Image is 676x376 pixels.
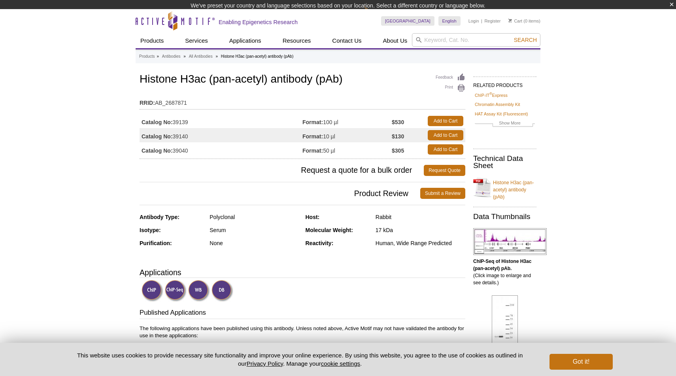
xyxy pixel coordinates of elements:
[247,360,283,367] a: Privacy Policy
[219,19,298,26] h2: Enabling Epigenetics Research
[436,84,465,93] a: Print
[302,142,392,157] td: 50 µl
[481,16,482,26] li: |
[428,116,463,126] a: Add to Cart
[188,280,210,302] img: Western Blot Validated
[210,227,299,234] div: Serum
[492,295,518,357] img: Histone H3ac (pan-acetyl) antibody (pAb) tested by Western blot.
[475,101,520,108] a: Chromatin Assembly Kit
[63,351,536,368] p: This website uses cookies to provide necessary site functionality and improve your online experie...
[142,119,173,126] strong: Catalog No:
[140,114,302,128] td: 39139
[140,142,302,157] td: 39040
[514,37,537,43] span: Search
[468,18,479,24] a: Login
[165,280,187,302] img: ChIP-Seq Validated
[376,240,465,247] div: Human, Wide Range Predicted
[302,133,323,140] strong: Format:
[508,18,522,24] a: Cart
[424,165,465,176] a: Request Quote
[140,240,172,246] strong: Purification:
[189,53,213,60] a: All Antibodies
[140,99,155,106] strong: RRID:
[473,258,536,286] p: (Click image to enlarge and see details.)
[142,133,173,140] strong: Catalog No:
[140,128,302,142] td: 39140
[221,54,293,59] li: Histone H3ac (pan-acetyl) antibody (pAb)
[180,33,213,48] a: Services
[302,119,323,126] strong: Format:
[489,92,492,96] sup: ®
[327,33,366,48] a: Contact Us
[302,147,323,154] strong: Format:
[549,354,613,370] button: Got it!
[215,54,218,59] li: »
[508,19,512,23] img: Your Cart
[364,6,385,25] img: Change Here
[428,144,463,155] a: Add to Cart
[473,228,547,255] img: Histone H3ac (pan-acetyl) antibody (pAb) tested by ChIP-Seq.
[392,133,404,140] strong: $130
[140,227,161,233] strong: Isotype:
[139,53,155,60] a: Products
[140,73,465,87] h1: Histone H3ac (pan-acetyl) antibody (pAb)
[210,214,299,221] div: Polyclonal
[473,174,536,200] a: Histone H3ac (pan-acetyl) antibody (pAb)
[475,92,508,99] a: ChIP-IT®Express
[142,147,173,154] strong: Catalog No:
[210,240,299,247] div: None
[306,240,334,246] strong: Reactivity:
[473,76,536,91] h2: RELATED PRODUCTS
[378,33,412,48] a: About Us
[321,360,360,367] button: cookie settings
[183,54,186,59] li: »
[436,73,465,82] a: Feedback
[211,280,233,302] img: Dot Blot Validated
[302,128,392,142] td: 10 µl
[140,165,424,176] span: Request a quote for a bulk order
[306,227,353,233] strong: Molecular Weight:
[381,16,434,26] a: [GEOGRAPHIC_DATA]
[475,110,528,117] a: HAT Assay Kit (Fluorescent)
[225,33,266,48] a: Applications
[142,280,163,302] img: ChIP Validated
[438,16,461,26] a: English
[473,259,531,271] b: ChIP-Seq of Histone H3ac (pan-acetyl) pAb.
[306,214,320,220] strong: Host:
[508,16,540,26] li: (0 items)
[136,33,168,48] a: Products
[376,227,465,234] div: 17 kDa
[473,155,536,169] h2: Technical Data Sheet
[392,147,404,154] strong: $305
[512,36,539,43] button: Search
[140,308,465,319] h3: Published Applications
[412,33,540,47] input: Keyword, Cat. No.
[278,33,316,48] a: Resources
[140,94,465,107] td: AB_2687871
[475,119,535,128] a: Show More
[140,214,179,220] strong: Antibody Type:
[392,119,404,126] strong: $530
[420,188,465,199] a: Submit a Review
[428,130,463,140] a: Add to Cart
[140,266,465,278] h3: Applications
[484,18,500,24] a: Register
[302,114,392,128] td: 100 µl
[157,54,159,59] li: »
[140,188,420,199] span: Product Review
[376,214,465,221] div: Rabbit
[162,53,181,60] a: Antibodies
[473,213,536,220] h2: Data Thumbnails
